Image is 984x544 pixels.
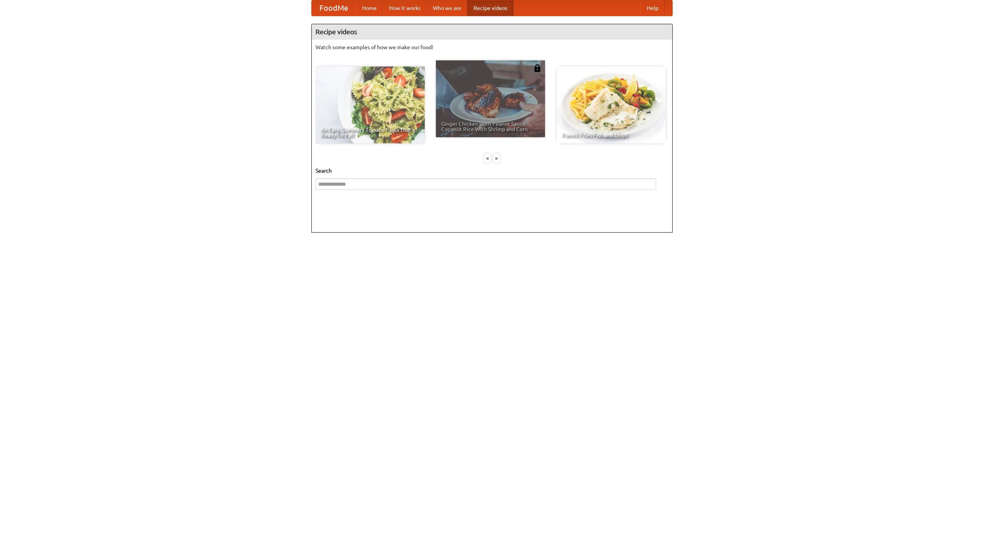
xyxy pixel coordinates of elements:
[484,153,491,163] div: «
[557,67,666,143] a: French Fries Fish and Chips
[467,0,514,16] a: Recipe videos
[534,64,541,72] img: 483408.png
[562,133,660,138] span: French Fries Fish and Chips
[427,0,467,16] a: Who we are
[383,0,427,16] a: How it works
[493,153,500,163] div: »
[321,127,419,138] span: An Easy, Summery Tomato Pasta That's Ready for Fall
[316,67,425,143] a: An Easy, Summery Tomato Pasta That's Ready for Fall
[312,24,672,40] h4: Recipe videos
[641,0,665,16] a: Help
[356,0,383,16] a: Home
[316,43,668,51] p: Watch some examples of how we make our food!
[312,0,356,16] a: FoodMe
[316,167,668,175] h5: Search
